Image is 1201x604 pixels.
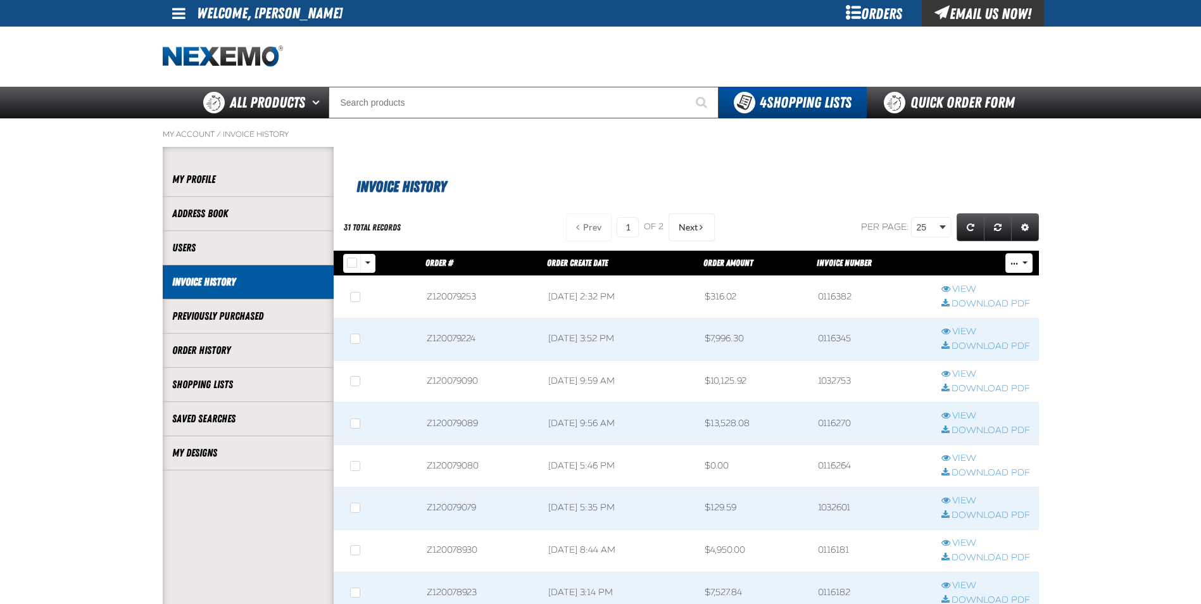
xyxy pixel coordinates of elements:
[418,488,540,530] td: Z120079079
[941,510,1030,522] a: Download PDF row action
[809,403,932,445] td: 0116270
[941,410,1030,422] a: View row action
[809,276,932,318] td: 0116382
[941,326,1030,338] a: View row action
[539,318,696,360] td: [DATE] 3:52 PM
[984,213,1012,241] a: Reset grid action
[1005,253,1033,272] button: Mass Actions
[539,403,696,445] td: [DATE] 9:56 AM
[669,213,715,241] button: Next Page
[809,360,932,403] td: 1032753
[1011,213,1039,241] a: Expand or Collapse Grid Settings
[230,91,305,114] span: All Products
[703,258,753,268] a: Order Amount
[172,343,324,358] a: Order History
[941,298,1030,310] a: Download PDF row action
[644,222,663,233] span: of 2
[539,445,696,488] td: [DATE] 5:46 PM
[867,87,1038,118] a: Quick Order Form
[418,403,540,445] td: Z120079089
[217,129,221,139] span: /
[418,318,540,360] td: Z120079224
[941,425,1030,437] a: Download PDF row action
[941,552,1030,564] a: Download PDF row action
[760,94,767,111] strong: 4
[539,488,696,530] td: [DATE] 5:35 PM
[418,529,540,572] td: Z120078930
[941,368,1030,381] a: View row action
[163,46,283,68] a: Home
[933,251,1039,276] th: Row actions
[760,94,852,111] span: Shopping Lists
[163,129,215,139] a: My Account
[687,87,719,118] button: Start Searching
[679,222,698,232] span: Next Page
[223,129,289,139] a: Invoice History
[172,412,324,426] a: Saved Searches
[861,222,909,232] span: Per page:
[418,445,540,488] td: Z120079080
[696,276,809,318] td: $316.02
[418,360,540,403] td: Z120079090
[696,360,809,403] td: $10,125.92
[539,276,696,318] td: [DATE] 2:32 PM
[308,87,329,118] button: Open All Products pages
[163,46,283,68] img: Nexemo logo
[617,217,639,237] input: Current page number
[1010,260,1018,268] span: ...
[547,258,608,268] a: Order Create Date
[539,529,696,572] td: [DATE] 8:44 AM
[539,360,696,403] td: [DATE] 9:59 AM
[941,453,1030,465] a: View row action
[696,318,809,360] td: $7,996.30
[957,213,984,241] a: Refresh grid action
[344,222,401,234] div: 31 total records
[941,383,1030,395] a: Download PDF row action
[172,446,324,460] a: My Designs
[941,580,1030,592] a: View row action
[941,467,1030,479] a: Download PDF row action
[360,254,375,273] button: Rows selection options
[941,495,1030,507] a: View row action
[941,284,1030,296] a: View row action
[163,129,1039,139] nav: Breadcrumbs
[696,445,809,488] td: $0.00
[941,538,1030,550] a: View row action
[172,309,324,324] a: Previously Purchased
[172,241,324,255] a: Users
[696,488,809,530] td: $129.59
[356,178,446,196] span: Invoice History
[329,87,719,118] input: Search
[917,221,937,234] span: 25
[172,377,324,392] a: Shopping Lists
[418,276,540,318] td: Z120079253
[719,87,867,118] button: You have 4 Shopping Lists. Open to view details
[172,206,324,221] a: Address Book
[809,488,932,530] td: 1032601
[696,529,809,572] td: $4,950.00
[809,529,932,572] td: 0116181
[817,258,872,268] a: Invoice Number
[809,445,932,488] td: 0116264
[425,258,453,268] a: Order #
[696,403,809,445] td: $13,528.08
[172,172,324,187] a: My Profile
[809,318,932,360] td: 0116345
[941,341,1030,353] a: Download PDF row action
[172,275,324,289] a: Invoice History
